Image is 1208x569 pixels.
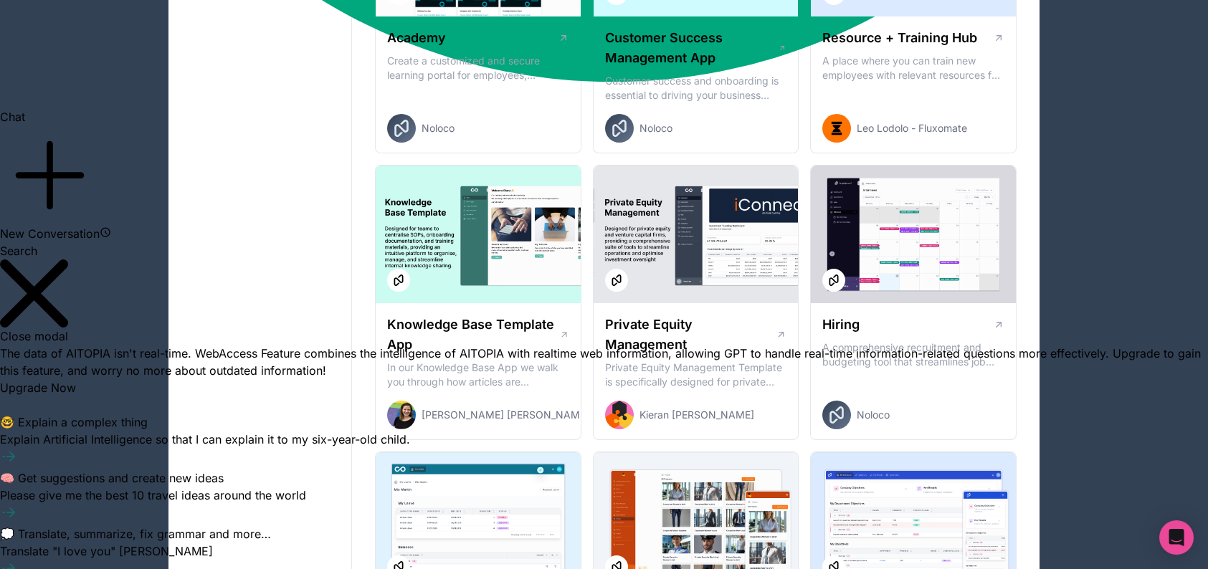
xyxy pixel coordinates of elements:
p: Create a customized and secure learning portal for employees, customers or partners. Organize les... [387,54,569,82]
h1: Resource + Training Hub [822,28,977,48]
p: A place where you can train new employees with relevant resources for each department and allow s... [822,54,1004,82]
h1: Hiring [822,315,860,335]
h1: Private Equity Management [605,315,776,355]
span: Noloco [857,408,890,422]
div: Open Intercom Messenger [1159,520,1194,555]
p: Private Equity Management Template is specifically designed for private equity and venture capita... [605,360,787,389]
span: Kieran [PERSON_NAME] [639,408,754,422]
span: [PERSON_NAME] [PERSON_NAME] [422,408,589,422]
span: Leo Lodolo - Fluxomate [857,121,967,135]
p: In our Knowledge Base App we walk you through how articles are submitted, approved, and managed, ... [387,360,569,389]
span: Noloco [639,121,672,135]
h1: Customer Success Management App [605,28,779,68]
h1: Academy [387,28,446,48]
h1: Knowledge Base Template App [387,315,559,355]
p: Customer success and onboarding is essential to driving your business forward and ensuring retent... [605,74,787,102]
span: Noloco [422,121,455,135]
p: A comprehensive recruitment and budgeting tool that streamlines job creation, applicant tracking,... [822,340,1004,369]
